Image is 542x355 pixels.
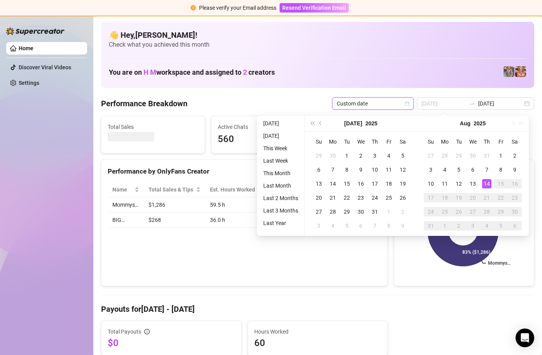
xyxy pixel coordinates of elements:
[356,179,365,188] div: 16
[243,68,247,76] span: 2
[424,135,438,149] th: Su
[356,207,365,216] div: 30
[109,40,526,49] span: Check what you achieved this month
[480,191,494,205] td: 2025-08-21
[482,151,491,160] div: 31
[368,135,382,149] th: Th
[340,177,354,191] td: 2025-07-15
[504,66,514,77] img: pennylondonvip
[368,177,382,191] td: 2025-07-17
[205,197,267,213] td: 59.5 h
[426,165,435,174] div: 3
[340,149,354,163] td: 2025-07-01
[424,219,438,233] td: 2025-08-31
[510,179,519,188] div: 16
[494,135,508,149] th: Fr
[108,337,235,349] span: $0
[468,179,477,188] div: 13
[396,149,410,163] td: 2025-07-05
[340,135,354,149] th: Tu
[260,181,301,190] li: Last Month
[438,205,452,219] td: 2025-08-25
[312,205,326,219] td: 2025-07-27
[112,185,133,194] span: Name
[370,179,379,188] div: 17
[210,185,256,194] div: Est. Hours Worked
[382,177,396,191] td: 2025-07-18
[440,221,449,230] div: 1
[466,149,480,163] td: 2025-07-30
[454,207,463,216] div: 26
[108,123,198,131] span: Total Sales
[260,131,301,141] li: [DATE]
[468,221,477,230] div: 3
[19,80,39,86] a: Settings
[452,177,466,191] td: 2025-08-12
[494,205,508,219] td: 2025-08-29
[469,100,475,107] span: swap-right
[108,197,144,213] td: Mommys…
[109,68,275,77] h1: You are on workspace and assigned to creators
[382,191,396,205] td: 2025-07-25
[312,135,326,149] th: Su
[101,98,187,109] h4: Performance Breakdown
[482,207,491,216] div: 28
[108,166,381,177] div: Performance by OnlyFans Creator
[326,205,340,219] td: 2025-07-28
[312,163,326,177] td: 2025-07-06
[218,123,308,131] span: Active Chats
[312,219,326,233] td: 2025-08-03
[382,135,396,149] th: Fr
[340,163,354,177] td: 2025-07-08
[468,151,477,160] div: 30
[398,179,407,188] div: 19
[508,177,522,191] td: 2025-08-16
[144,329,150,334] span: info-circle
[426,221,435,230] div: 31
[452,163,466,177] td: 2025-08-05
[382,163,396,177] td: 2025-07-11
[424,149,438,163] td: 2025-07-27
[438,191,452,205] td: 2025-08-18
[440,151,449,160] div: 28
[312,191,326,205] td: 2025-07-20
[354,149,368,163] td: 2025-07-02
[6,27,65,35] img: logo-BBDzfeDw.svg
[354,135,368,149] th: We
[342,207,351,216] div: 29
[356,165,365,174] div: 9
[466,177,480,191] td: 2025-08-13
[312,177,326,191] td: 2025-07-13
[424,205,438,219] td: 2025-08-24
[260,156,301,165] li: Last Week
[496,207,505,216] div: 29
[370,207,379,216] div: 31
[510,165,519,174] div: 9
[314,151,323,160] div: 29
[384,165,393,174] div: 11
[488,260,511,266] text: Mommys…
[340,205,354,219] td: 2025-07-29
[398,151,407,160] div: 5
[438,177,452,191] td: 2025-08-11
[356,221,365,230] div: 6
[326,163,340,177] td: 2025-07-07
[254,327,381,336] span: Hours Worked
[370,193,379,202] div: 24
[342,179,351,188] div: 15
[426,179,435,188] div: 10
[396,135,410,149] th: Sa
[328,193,337,202] div: 21
[337,98,409,109] span: Custom date
[494,177,508,191] td: 2025-08-15
[398,165,407,174] div: 12
[468,193,477,202] div: 20
[199,4,276,12] div: Please verify your Email address
[398,193,407,202] div: 26
[466,219,480,233] td: 2025-09-03
[496,221,505,230] div: 5
[254,337,381,349] span: 60
[421,99,466,108] input: Start date
[454,221,463,230] div: 2
[108,327,141,336] span: Total Payouts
